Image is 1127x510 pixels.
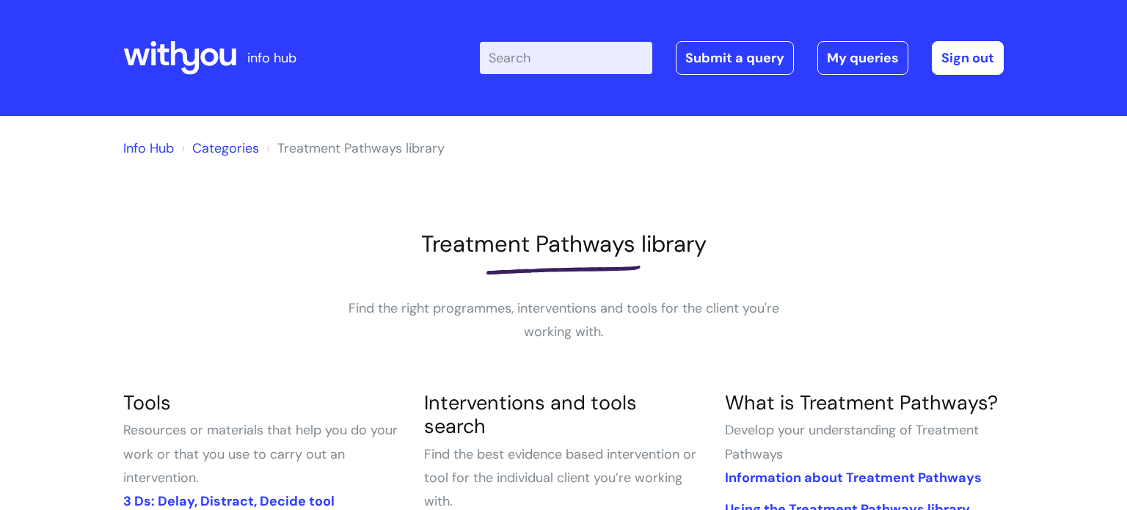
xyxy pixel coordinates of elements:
div: | - [480,41,1004,75]
a: 3 Ds: Delay, Distract, Decide tool [123,492,335,510]
a: Sign out [932,41,1004,75]
input: Search [480,42,652,74]
li: Solution home [178,136,259,160]
a: Categories [192,139,259,157]
a: Info Hub [123,139,174,157]
a: Submit a query [676,41,794,75]
span: Resources or materials that help you do your work or that you use to carry out an intervention. [123,421,398,487]
span: Develop your understanding of Treatment Pathways [725,421,979,462]
li: Treatment Pathways library [263,136,445,160]
p: Find the right programmes, interventions and tools for the client you're working with. [343,296,784,344]
a: My queries [817,41,908,75]
a: Interventions and tools search [424,390,637,439]
a: What is Treatment Pathways? [725,390,998,415]
p: info hub [247,46,296,70]
h1: Treatment Pathways library [123,230,1004,258]
a: Tools [123,390,171,415]
a: Information about Treatment Pathways [725,469,982,487]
